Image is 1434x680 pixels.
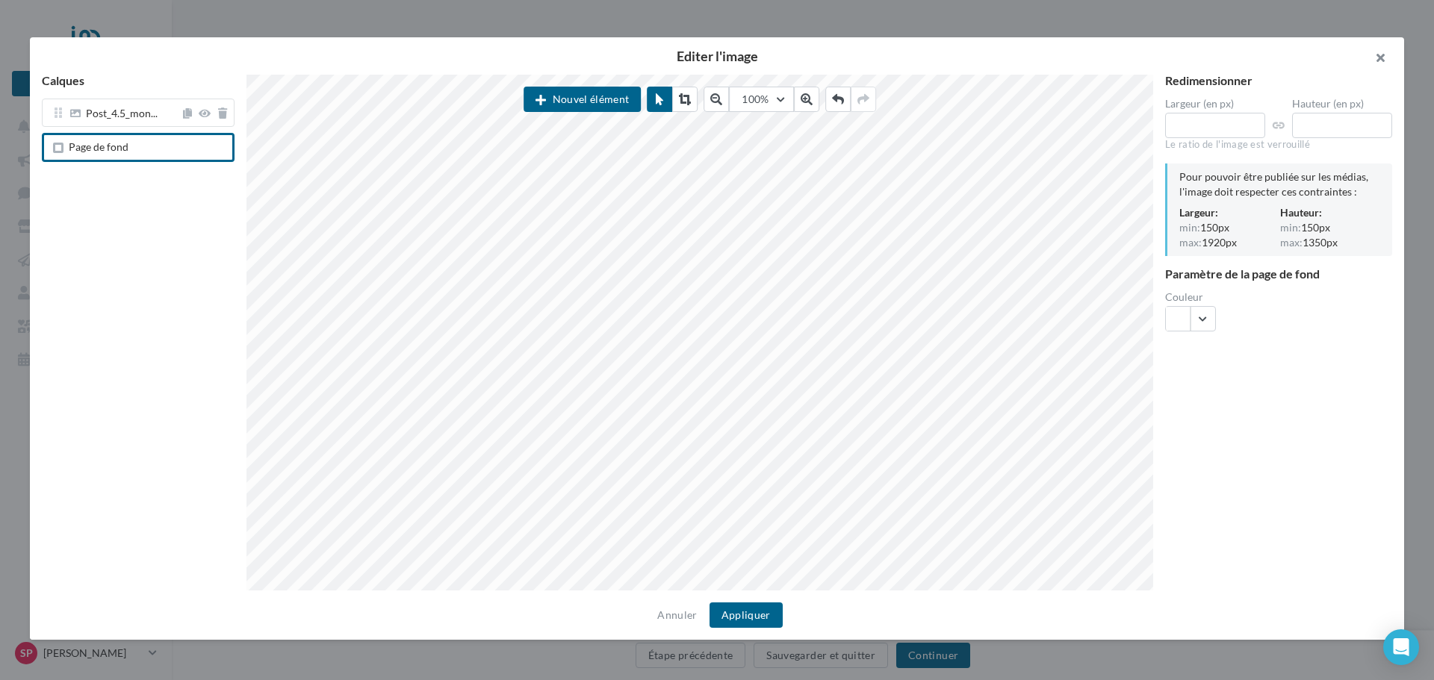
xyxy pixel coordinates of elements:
[1292,99,1392,109] label: Hauteur (en px)
[86,108,158,122] span: Post_4.5_mon...
[1280,205,1381,220] div: Hauteur:
[1165,75,1392,87] div: Redimensionner
[1165,268,1392,280] div: Paramètre de la page de fond
[69,140,128,153] span: Page de fond
[1179,205,1280,220] div: Largeur:
[1165,99,1265,109] label: Largeur (en px)
[710,602,783,628] button: Appliquer
[1383,629,1419,665] div: Open Intercom Messenger
[1179,222,1200,233] span: min:
[1280,235,1381,250] div: 1350px
[1280,222,1301,233] span: min:
[729,87,793,112] button: 100%
[1280,220,1381,235] div: 150px
[1165,292,1392,302] label: Couleur
[524,87,641,112] button: Nouvel élément
[30,75,246,99] div: Calques
[1280,237,1303,248] span: max:
[54,49,1380,63] h2: Editer l'image
[1165,138,1392,152] div: Le ratio de l'image est verrouillé
[651,606,703,624] button: Annuler
[1179,169,1380,199] div: Pour pouvoir être publiée sur les médias, l'image doit respecter ces contraintes :
[1179,220,1280,235] div: 150px
[1179,235,1280,250] div: 1920px
[1179,237,1202,248] span: max:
